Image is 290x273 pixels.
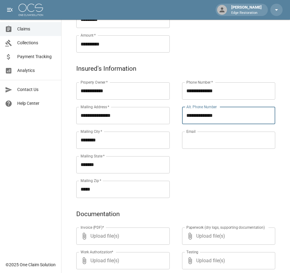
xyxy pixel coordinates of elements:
label: Testing [186,249,198,255]
label: Invoice (PDF)* [81,225,104,230]
label: Email [186,129,196,134]
label: Work Authorization* [81,249,113,255]
span: Upload file(s) [90,228,153,245]
span: Contact Us [17,86,56,93]
span: Analytics [17,67,56,74]
label: Amount [81,33,96,38]
label: Mailing Zip [81,178,101,183]
label: Mailing State [81,153,105,159]
span: Upload file(s) [196,228,259,245]
span: Collections [17,40,56,46]
span: Upload file(s) [196,252,259,269]
div: [PERSON_NAME] [229,4,264,15]
p: Edge Restoration [231,10,262,16]
label: Alt. Phone Number [186,104,217,109]
button: open drawer [4,4,16,16]
label: Property Owner [81,80,108,85]
span: Payment Tracking [17,53,56,60]
label: Phone Number [186,80,213,85]
label: Paperwork (dry logs, supporting documentation) [186,225,265,230]
label: Mailing Address [81,104,109,109]
span: Upload file(s) [90,252,153,269]
img: ocs-logo-white-transparent.png [18,4,43,16]
label: Mailing City [81,129,102,134]
div: © 2025 One Claim Solution [6,262,56,268]
span: Claims [17,26,56,32]
span: Help Center [17,100,56,107]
